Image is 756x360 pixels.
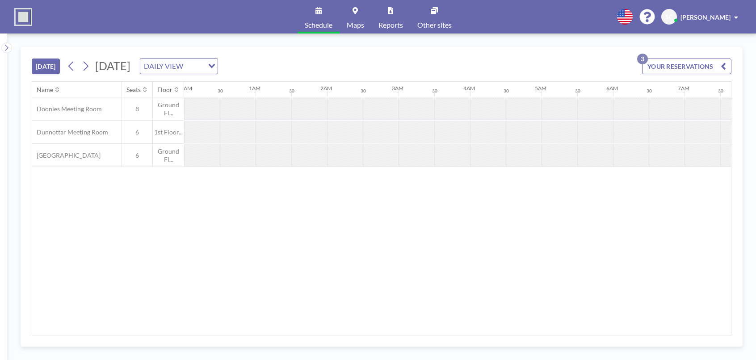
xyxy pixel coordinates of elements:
span: Doonies Meeting Room [32,105,102,113]
div: 30 [432,88,437,94]
div: 30 [504,88,509,94]
div: Search for option [140,59,218,74]
div: 6AM [606,85,618,92]
div: 12AM [177,85,192,92]
div: Name [37,86,53,94]
button: YOUR RESERVATIONS3 [642,59,731,74]
div: 5AM [535,85,546,92]
p: 3 [637,54,648,64]
div: 30 [647,88,652,94]
div: 4AM [463,85,475,92]
span: 6 [122,128,152,136]
span: [DATE] [95,59,130,72]
div: 7AM [678,85,689,92]
span: DAILY VIEW [142,60,185,72]
div: Floor [157,86,172,94]
div: Seats [126,86,141,94]
span: 6 [122,151,152,159]
span: Ground Fl... [153,101,184,117]
span: [PERSON_NAME] [680,13,731,21]
div: 30 [218,88,223,94]
span: SC [665,13,673,21]
div: 2AM [320,85,332,92]
span: Maps [347,21,364,29]
img: organization-logo [14,8,32,26]
span: 1st Floor... [153,128,184,136]
span: Schedule [305,21,332,29]
button: [DATE] [32,59,60,74]
span: Other sites [417,21,452,29]
span: 8 [122,105,152,113]
span: Dunnottar Meeting Room [32,128,108,136]
span: [GEOGRAPHIC_DATA] [32,151,101,159]
div: 30 [361,88,366,94]
span: Ground Fl... [153,147,184,163]
span: Reports [378,21,403,29]
div: 30 [718,88,723,94]
div: 3AM [392,85,403,92]
div: 1AM [249,85,260,92]
input: Search for option [186,60,203,72]
div: 30 [575,88,580,94]
div: 30 [289,88,294,94]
